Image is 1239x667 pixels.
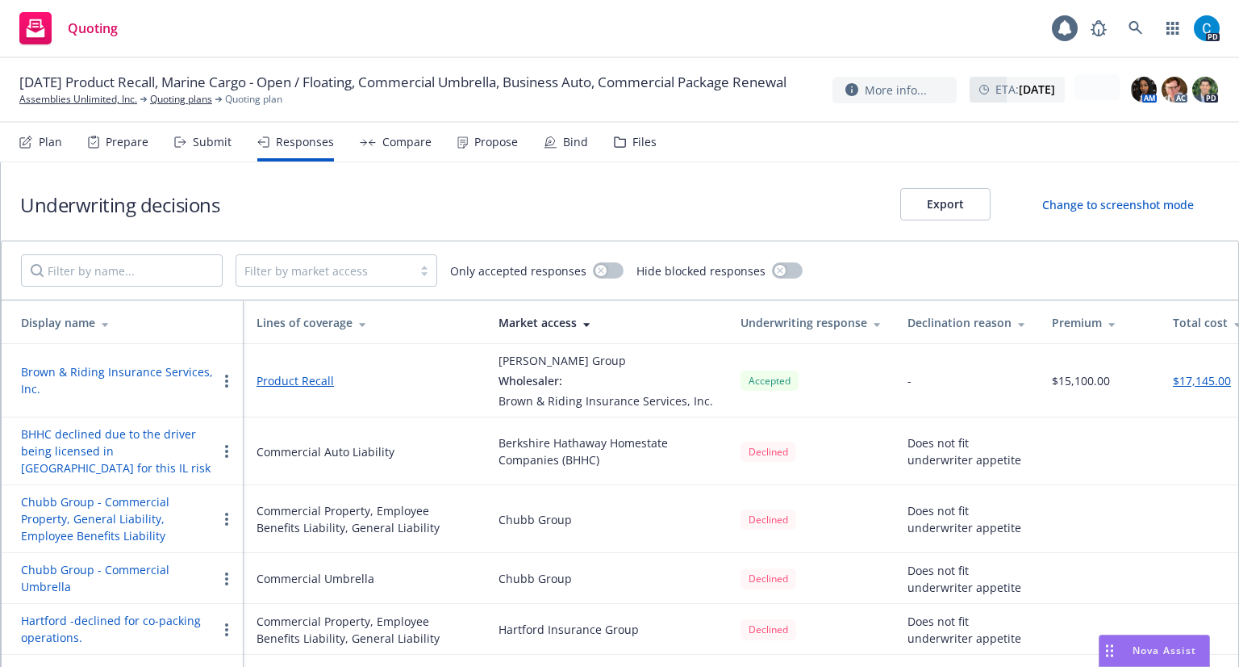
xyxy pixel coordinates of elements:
[907,613,1026,647] div: Does not fit underwriter appetite
[907,372,912,389] div: -
[1131,77,1157,103] img: photo
[900,188,991,220] button: Export
[995,81,1055,98] span: ETA :
[1099,635,1210,667] button: Nova Assist
[740,371,799,391] div: Accepted
[13,6,124,51] a: Quoting
[499,392,713,409] div: Brown & Riding Insurance Services, Inc.
[257,570,374,587] div: Commercial Umbrella
[1019,82,1055,97] strong: [DATE]
[832,77,957,103] button: More info...
[740,568,796,589] span: Declined
[499,511,572,528] div: Chubb Group
[276,136,334,149] div: Responses
[1042,196,1194,213] div: Change to screenshot mode
[740,442,796,462] div: Declined
[1120,12,1152,44] a: Search
[499,314,715,331] div: Market access
[257,502,473,536] div: Commercial Property, Employee Benefits Liability, General Liability
[106,136,148,149] div: Prepare
[1016,188,1220,220] button: Change to screenshot mode
[21,314,231,331] div: Display name
[21,426,217,476] button: BHHC declined due to the driver being licensed in [GEOGRAPHIC_DATA] for this IL risk
[20,191,219,218] h1: Underwriting decisions
[21,363,217,397] button: Brown & Riding Insurance Services, Inc.
[1133,644,1196,657] span: Nova Assist
[499,434,715,468] div: Berkshire Hathaway Homestate Companies (BHHC)
[740,619,796,640] span: Declined
[68,22,118,35] span: Quoting
[225,92,282,107] span: Quoting plan
[1099,636,1120,666] div: Drag to move
[740,314,882,331] div: Underwriting response
[193,136,232,149] div: Submit
[257,613,473,647] div: Commercial Property, Employee Benefits Liability, General Liability
[1083,12,1115,44] a: Report a Bug
[740,619,796,640] div: Declined
[907,502,1026,536] div: Does not fit underwriter appetite
[21,612,217,646] button: Hartford -declined for co-packing operations.
[21,493,217,544] button: Chubb Group - Commercial Property, General Liability, Employee Benefits Liability
[499,372,713,389] div: Wholesaler:
[1157,12,1189,44] a: Switch app
[636,262,766,279] span: Hide blocked responses
[563,136,588,149] div: Bind
[740,510,796,530] div: Declined
[499,570,572,587] div: Chubb Group
[865,82,927,99] span: More info...
[150,92,212,107] a: Quoting plans
[39,136,62,149] div: Plan
[740,509,796,530] span: Declined
[1052,314,1147,331] div: Premium
[907,562,1026,596] div: Does not fit underwriter appetite
[257,372,473,389] a: Product Recall
[382,136,432,149] div: Compare
[21,254,223,287] input: Filter by name...
[19,73,786,92] span: [DATE] Product Recall, Marine Cargo - Open / Floating, Commercial Umbrella, Business Auto, Commer...
[19,92,137,107] a: Assemblies Unlimited, Inc.
[1052,372,1110,389] div: $15,100.00
[1173,372,1231,389] button: $17,145.00
[1192,77,1218,103] img: photo
[907,314,1026,331] div: Declination reason
[257,443,394,460] div: Commercial Auto Liability
[499,621,639,638] div: Hartford Insurance Group
[632,136,657,149] div: Files
[907,434,1026,468] div: Does not fit underwriter appetite
[499,352,713,369] div: [PERSON_NAME] Group
[474,136,518,149] div: Propose
[740,568,796,589] div: Declined
[1194,15,1220,41] img: photo
[21,561,217,595] button: Chubb Group - Commercial Umbrella
[1162,77,1187,103] img: photo
[450,262,586,279] span: Only accepted responses
[257,314,473,331] div: Lines of coverage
